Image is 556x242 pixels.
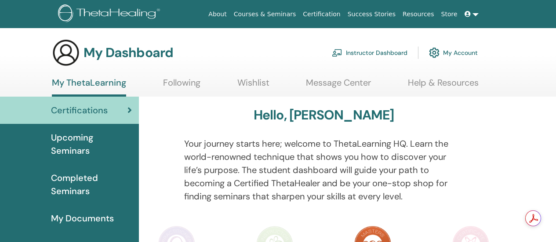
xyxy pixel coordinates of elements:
[205,6,230,22] a: About
[299,6,344,22] a: Certification
[163,77,200,94] a: Following
[52,39,80,67] img: generic-user-icon.jpg
[254,107,394,123] h3: Hello, [PERSON_NAME]
[344,6,399,22] a: Success Stories
[51,171,132,198] span: Completed Seminars
[438,6,461,22] a: Store
[51,131,132,157] span: Upcoming Seminars
[429,45,440,60] img: cog.svg
[184,137,464,203] p: Your journey starts here; welcome to ThetaLearning HQ. Learn the world-renowned technique that sh...
[51,104,108,117] span: Certifications
[332,49,342,57] img: chalkboard-teacher.svg
[52,77,126,97] a: My ThetaLearning
[230,6,300,22] a: Courses & Seminars
[399,6,438,22] a: Resources
[306,77,371,94] a: Message Center
[51,212,114,225] span: My Documents
[429,43,478,62] a: My Account
[408,77,479,94] a: Help & Resources
[237,77,269,94] a: Wishlist
[58,4,163,24] img: logo.png
[332,43,407,62] a: Instructor Dashboard
[84,45,173,61] h3: My Dashboard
